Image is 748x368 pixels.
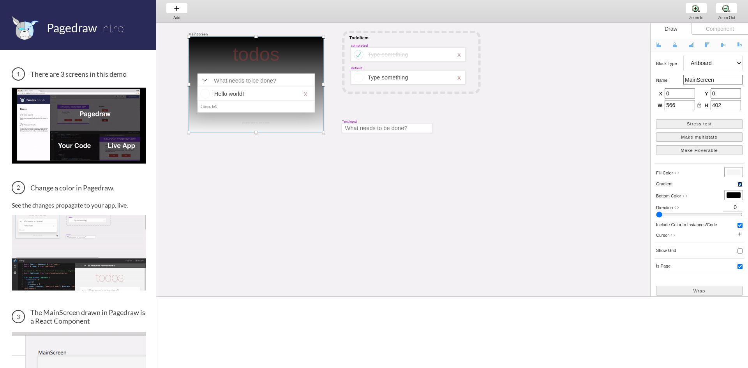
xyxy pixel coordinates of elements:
[674,170,679,176] i: code
[737,231,743,237] i: add
[656,119,743,129] button: Stress test
[737,182,743,187] input: gradient
[457,74,461,82] div: x
[704,102,708,109] span: H
[737,264,743,269] input: Is page
[12,201,146,209] p: See the changes propagate to your app, live.
[99,21,124,35] span: Intro
[722,4,730,12] img: zoom-minus.png
[656,248,683,253] h5: show grid
[656,145,743,155] button: Make Hoverable
[12,215,146,291] img: Change a color in Pagedraw
[351,43,368,48] div: completed
[704,91,708,98] span: Y
[12,308,146,325] h3: The MainScreen drawn in Pagedraw is a React Component
[12,67,146,81] h3: There are 3 screens in this demo
[692,23,748,35] div: Component
[651,23,692,35] div: Draw
[656,194,681,198] span: bottom color
[712,16,741,20] div: Zoom Out
[692,4,700,12] img: zoom-plus.png
[351,66,362,70] div: default
[656,171,673,175] span: fill color
[162,16,192,20] div: Add
[12,16,39,40] img: favicon.png
[656,78,683,83] h5: name
[682,193,688,199] i: code
[173,4,181,12] img: baseline-add-24px.svg
[457,51,461,59] div: x
[189,32,208,37] div: MainScreen
[656,61,683,66] h5: Block type
[656,222,720,227] h5: include color in instances/code
[697,102,702,108] i: lock_open
[670,232,676,238] i: code
[658,102,662,109] span: W
[656,286,743,296] button: Wrap
[656,233,669,238] span: cursor
[656,181,683,186] h5: gradient
[342,119,357,124] div: TextInput
[683,75,743,85] input: MainScreen
[658,91,662,98] span: X
[656,132,743,142] button: Make multistate
[737,223,743,228] input: include color in instances/code
[12,181,146,194] h3: Change a color in Pagedraw.
[737,248,743,254] input: show grid
[674,205,679,210] i: code
[47,21,97,35] span: Pagedraw
[681,16,711,20] div: Zoom In
[656,264,683,268] h5: Is page
[12,88,146,163] img: 3 screens
[656,205,673,210] span: direction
